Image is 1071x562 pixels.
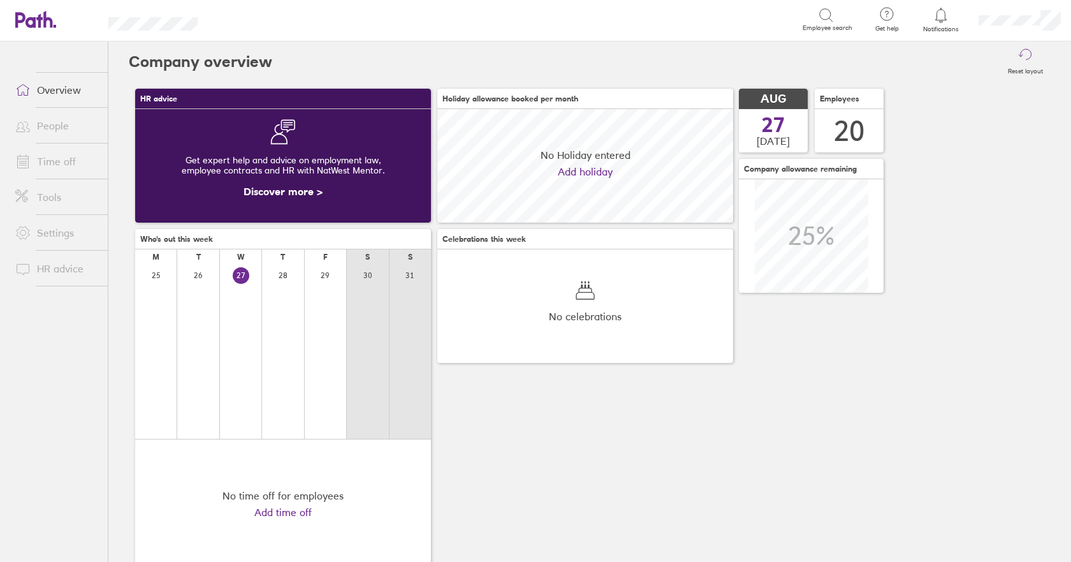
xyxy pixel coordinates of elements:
a: Overview [5,77,108,103]
span: Get help [866,25,908,33]
span: Celebrations this week [442,235,526,244]
a: Time off [5,149,108,174]
a: HR advice [5,256,108,281]
span: 27 [762,115,785,135]
div: S [408,253,412,262]
div: S [365,253,370,262]
div: Get expert help and advice on employment law, employee contracts and HR with NatWest Mentor. [145,145,421,186]
label: Reset layout [1000,64,1051,75]
span: Notifications [921,26,962,33]
h2: Company overview [129,41,272,82]
span: Company allowance remaining [744,165,857,174]
div: T [280,253,285,262]
div: W [237,253,245,262]
a: Add time off [254,507,312,518]
span: AUG [761,92,786,106]
div: M [152,253,159,262]
span: [DATE] [757,135,790,147]
div: F [323,253,328,262]
span: Employees [820,94,859,103]
div: 20 [834,115,864,147]
span: Holiday allowance booked per month [442,94,578,103]
button: Reset layout [1000,41,1051,82]
span: Employee search [803,24,852,32]
div: Search [232,13,265,25]
span: No celebrations [549,311,622,322]
span: No Holiday entered [541,149,630,161]
a: Add holiday [558,166,613,177]
a: Discover more > [244,185,323,198]
a: Settings [5,220,108,246]
a: People [5,113,108,138]
a: Tools [5,184,108,210]
a: Notifications [921,6,962,33]
span: HR advice [140,94,177,103]
div: No time off for employees [222,490,344,501]
div: T [196,253,201,262]
span: Who's out this week [140,235,213,244]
